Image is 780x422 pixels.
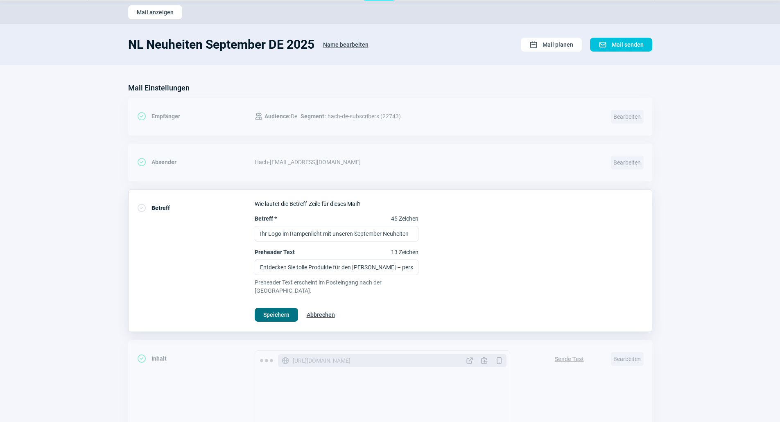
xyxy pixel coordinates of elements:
button: Mail senden [590,38,652,52]
span: Bearbeiten [611,110,644,124]
span: Bearbeiten [611,352,644,366]
span: Preheader Text [255,248,295,256]
span: Preheader Text erscheint im Posteingang nach der [GEOGRAPHIC_DATA]. [255,278,418,295]
span: Abbrechen [307,308,335,321]
span: 45 Zeichen [391,214,418,223]
div: Wie lautet die Betreff-Zeile für dieses Mail? [255,200,644,208]
span: Betreff * [255,214,277,223]
button: Abbrechen [298,308,344,322]
button: Mail planen [521,38,582,52]
span: De [265,111,297,121]
div: Hach - [EMAIL_ADDRESS][DOMAIN_NAME] [255,154,601,170]
span: Mail anzeigen [137,6,174,19]
button: Mail anzeigen [128,5,182,19]
span: Audience: [265,113,291,120]
h3: Mail Einstellungen [128,81,190,95]
span: Mail planen [543,38,573,51]
input: Preheader Text13 Zeichen [255,260,418,275]
span: Speichern [263,308,289,321]
button: Speichern [255,308,298,322]
div: Absender [137,154,255,170]
div: hach-de-subscribers (22743) [255,108,401,124]
div: Inhalt [137,350,255,367]
span: Mail senden [612,38,644,51]
span: Segment: [301,111,326,121]
span: 13 Zeichen [391,248,418,256]
button: Name bearbeiten [314,37,377,52]
h1: NL Neuheiten September DE 2025 [128,37,314,52]
span: Name bearbeiten [323,38,369,51]
div: Empfänger [137,108,255,124]
span: Sende Test [555,352,584,366]
span: Bearbeiten [611,156,644,169]
div: Betreff [137,200,255,216]
button: Sende Test [546,350,592,366]
input: Betreff *45 Zeichen [255,226,418,241]
span: [URL][DOMAIN_NAME] [293,357,350,365]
